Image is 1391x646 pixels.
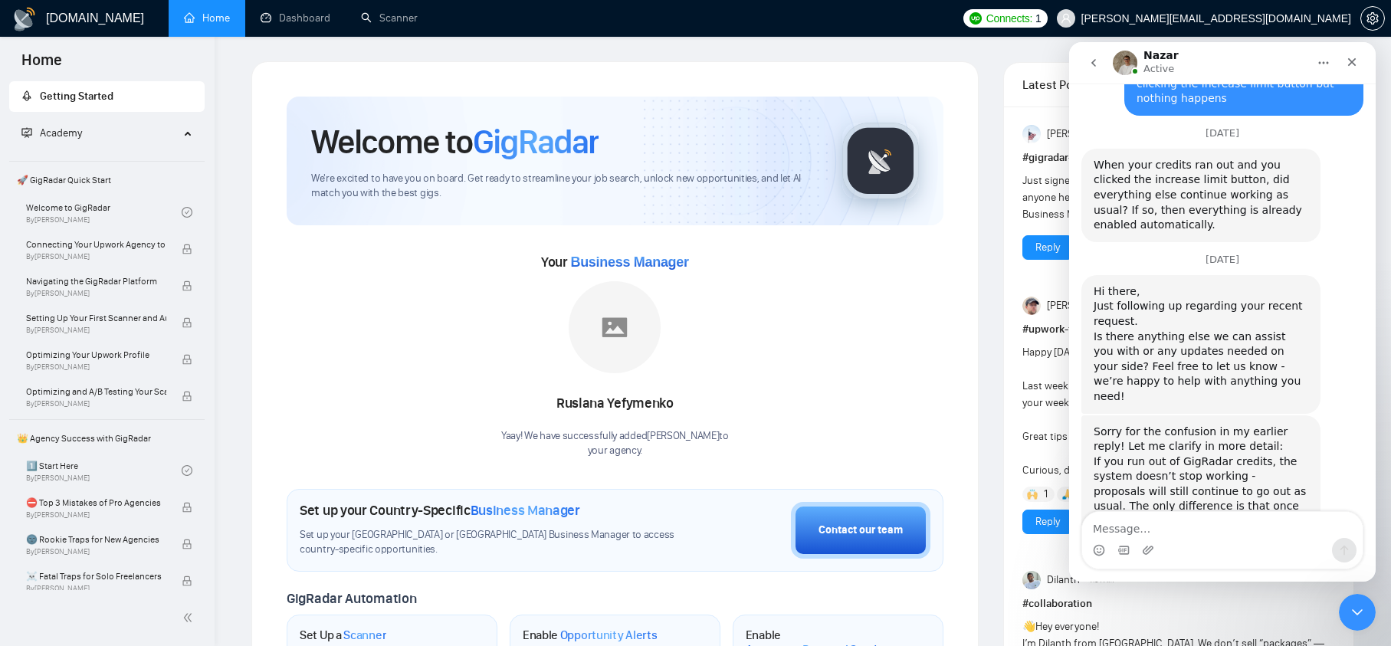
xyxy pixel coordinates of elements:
span: GigRadar Automation [287,590,416,607]
iframe: To enrich screen reader interactions, please activate Accessibility in Grammarly extension settings [1339,594,1376,631]
span: 🌚 Rookie Traps for New Agencies [26,532,166,547]
div: Ruslana Yefymenko [501,391,729,417]
span: fund-projection-screen [21,127,32,138]
span: Setting Up Your First Scanner and Auto-Bidder [26,310,166,326]
span: Academy [40,126,82,139]
span: Opportunity Alerts [560,628,658,643]
button: Send a message… [263,496,287,520]
span: lock [182,280,192,291]
button: Gif picker [48,502,61,514]
span: Business Manager [471,502,580,519]
span: Scanner [343,628,386,643]
button: Upload attachment [73,502,85,514]
a: Reply [1035,513,1060,530]
textarea: Message… [13,470,294,496]
span: lock [182,317,192,328]
span: By [PERSON_NAME] [26,547,166,556]
span: 👋 [1022,620,1035,633]
span: lock [182,244,192,254]
span: Dilanth [1047,572,1080,589]
h1: # upwork-talks [1022,321,1335,338]
h1: Enable [523,628,658,643]
h1: Set Up a [300,628,386,643]
p: your agency . [501,444,729,458]
span: Connects: [986,10,1032,27]
span: ☠️ Fatal Traps for Solo Freelancers [26,569,166,584]
button: Emoji picker [24,502,36,514]
button: Reply [1022,510,1073,534]
h1: # collaboration [1022,595,1335,612]
img: Dilanth [1022,571,1041,589]
button: Reply [1022,235,1073,260]
img: Igor Šalagin [1022,297,1041,315]
div: Sorry for the confusion in my earlier reply! Let me clarify in more detail: [25,382,239,412]
span: check-circle [182,207,192,218]
a: dashboardDashboard [261,11,330,25]
div: Sorry for the confusion in my earlier reply! Let me clarify in more detail:If you run out of GigR... [12,373,251,542]
span: setting [1361,12,1384,25]
span: lock [182,539,192,549]
span: Connecting Your Upwork Agency to GigRadar [26,237,166,252]
img: placeholder.png [569,281,661,373]
div: Nazar says… [12,373,294,575]
span: Academy [21,126,82,139]
span: Optimizing Your Upwork Profile [26,347,166,362]
span: 👑 Agency Success with GigRadar [11,423,203,454]
h1: Set up your Country-Specific [300,502,580,519]
li: Getting Started [9,81,205,112]
button: Contact our team [791,502,930,559]
span: By [PERSON_NAME] [26,510,166,520]
span: lock [182,575,192,586]
div: If you run out of GigRadar credits, the system doesn’t stop working - proposals will still contin... [25,412,239,533]
span: check-circle [182,465,192,476]
span: lock [182,502,192,513]
span: Your [541,254,689,271]
span: Getting Started [40,90,113,103]
span: Just signed up [DATE], my onboarding call is not till [DATE]. Can anyone help me to get started t... [1022,174,1316,221]
span: user [1061,13,1071,24]
img: upwork-logo.png [969,12,982,25]
span: Business Manager [570,254,688,270]
div: Yaay! We have successfully added [PERSON_NAME] to [501,429,729,458]
span: GigRadar [473,121,599,162]
span: [PERSON_NAME] [1047,297,1122,314]
span: By [PERSON_NAME] [26,252,166,261]
img: gigradar-logo.png [842,123,919,199]
span: [PERSON_NAME] [1047,126,1122,143]
a: Reply [1035,239,1060,256]
span: By [PERSON_NAME] [26,289,166,298]
span: By [PERSON_NAME] [26,399,166,408]
img: logo [12,7,37,31]
img: Anisuzzaman Khan [1022,125,1041,143]
span: By [PERSON_NAME] [26,362,166,372]
a: searchScanner [361,11,418,25]
span: Home [9,49,74,81]
a: Welcome to GigRadarBy[PERSON_NAME] [26,195,182,229]
span: By [PERSON_NAME] [26,584,166,593]
span: Happy [DATE] to you too, [PERSON_NAME]! Last week of summer…and I actually don’t even regret it H... [1022,346,1316,477]
span: 🚀 GigRadar Quick Start [11,165,203,195]
span: 1 [1035,10,1042,27]
a: setting [1360,12,1385,25]
span: We're excited to have you on board. Get ready to streamline your job search, unlock new opportuni... [311,172,818,201]
span: lock [182,354,192,365]
span: Optimizing and A/B Testing Your Scanner for Better Results [26,384,166,399]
